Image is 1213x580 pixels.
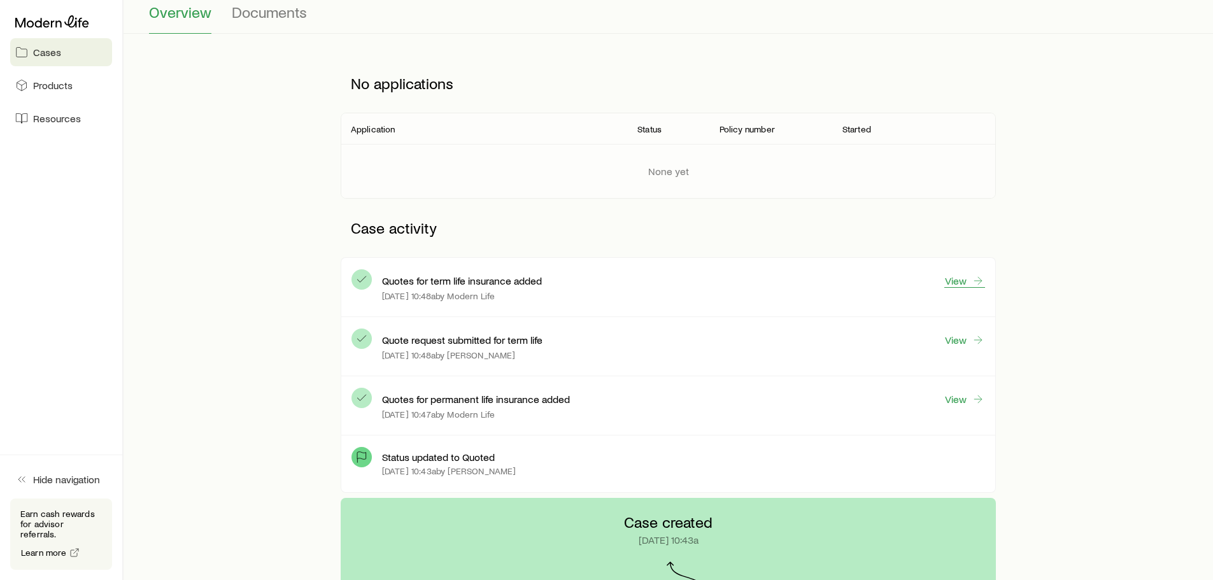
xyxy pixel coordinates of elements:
p: [DATE] 10:43a by [PERSON_NAME] [382,466,516,476]
p: Quotes for permanent life insurance added [382,393,570,406]
p: [DATE] 10:48a by [PERSON_NAME] [382,350,516,360]
span: Products [33,79,73,92]
p: Application [351,124,395,134]
p: [DATE] 10:47a by Modern Life [382,409,495,420]
button: Hide navigation [10,465,112,493]
p: None yet [648,165,689,178]
span: Learn more [21,548,67,557]
p: Started [842,124,871,134]
p: Quotes for term life insurance added [382,274,542,287]
span: Resources [33,112,81,125]
p: No applications [341,64,996,103]
a: View [944,333,985,347]
span: Hide navigation [33,473,100,486]
p: Quote request submitted for term life [382,334,543,346]
p: [DATE] 10:43a [639,534,699,546]
a: Resources [10,104,112,132]
p: Case activity [341,209,996,247]
a: View [944,274,985,288]
span: Cases [33,46,61,59]
span: Documents [232,3,307,21]
p: Status [637,124,662,134]
p: Status updated to Quoted [382,451,495,463]
p: Case created [624,513,713,531]
a: Products [10,71,112,99]
p: Earn cash rewards for advisor referrals. [20,509,102,539]
div: Case details tabs [149,3,1188,34]
span: Overview [149,3,211,21]
a: Cases [10,38,112,66]
a: View [944,392,985,406]
p: [DATE] 10:48a by Modern Life [382,291,495,301]
div: Earn cash rewards for advisor referrals.Learn more [10,499,112,570]
p: Policy number [720,124,775,134]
